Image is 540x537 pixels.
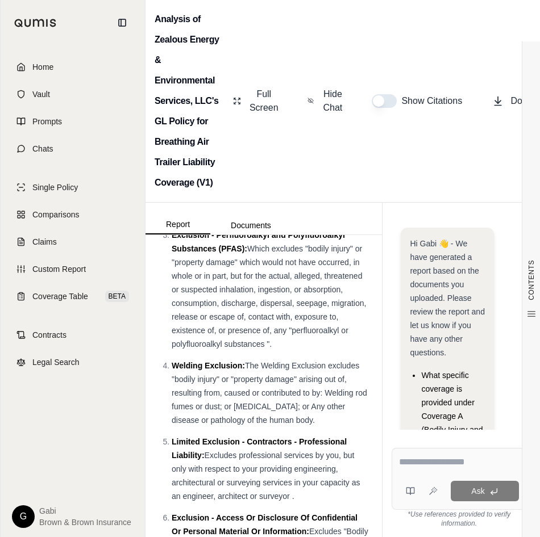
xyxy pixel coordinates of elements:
[155,9,223,193] h2: Analysis of Zealous Energy & Environmental Services, LLC's GL Policy for Breathing Air Trailer Li...
[248,87,280,115] span: Full Screen
[210,216,292,234] button: Documents
[7,202,138,227] a: Comparisons
[14,19,57,27] img: Qumis Logo
[32,236,57,247] span: Claims
[7,229,138,254] a: Claims
[392,510,526,528] div: *Use references provided to verify information.
[7,322,138,347] a: Contracts
[7,257,138,282] a: Custom Report
[321,87,344,115] span: Hide Chat
[172,361,367,425] span: The Welding Exclusion excludes "bodily injury" or "property damage" arising out of, resulting fro...
[39,517,131,528] span: Brown & Brown Insurance
[32,61,53,73] span: Home
[146,215,210,234] button: Report
[7,54,138,79] a: Home
[32,356,80,368] span: Legal Search
[7,136,138,161] a: Chats
[32,329,67,341] span: Contracts
[32,143,53,154] span: Chats
[105,291,129,302] span: BETA
[12,505,35,528] div: G
[451,481,519,501] button: Ask
[229,83,285,119] button: Full Screen
[32,182,78,193] span: Single Policy
[172,513,358,536] span: Exclusion - Access Or Disclosure Of Confidential Or Personal Material Or Information:
[410,239,485,357] span: Hi Gabi 👋 - We have generated a report based on the documents you uploaded. Please review the rep...
[32,263,86,275] span: Custom Report
[471,486,484,496] span: Ask
[172,451,360,501] span: Excludes professional services by you, but only with respect to your providing engineering, archi...
[401,94,465,108] span: Show Citations
[32,89,50,100] span: Vault
[7,284,138,309] a: Coverage TableBETA
[7,350,138,375] a: Legal Search
[172,437,347,460] span: Limited Exclusion - Contractors - Professional Liability:
[172,361,245,370] span: Welding Exclusion:
[32,291,88,302] span: Coverage Table
[7,109,138,134] a: Prompts
[303,83,350,119] button: Hide Chat
[39,505,131,517] span: Gabi
[527,260,536,300] span: CONTENTS
[7,175,138,200] a: Single Policy
[32,116,62,127] span: Prompts
[32,209,79,220] span: Comparisons
[7,82,138,107] a: Vault
[113,14,131,32] button: Collapse sidebar
[172,244,366,349] span: Which excludes "bodily injury" or "property damage" which would not have occurred, in whole or in...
